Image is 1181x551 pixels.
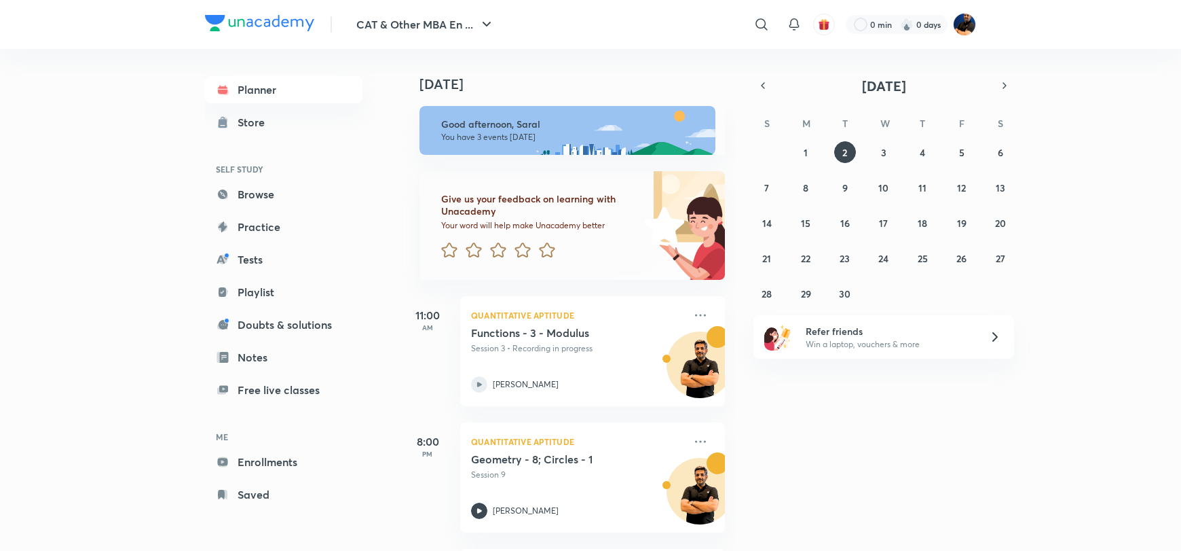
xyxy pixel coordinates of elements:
[205,246,362,273] a: Tests
[762,252,771,265] abbr: September 21, 2025
[471,433,684,450] p: Quantitative Aptitude
[764,323,791,351] img: referral
[912,212,933,234] button: September 18, 2025
[762,287,772,300] abbr: September 28, 2025
[806,324,973,338] h6: Refer friends
[802,117,810,130] abbr: Monday
[598,171,725,280] img: feedback_image
[471,469,684,481] p: Session 9
[756,247,778,269] button: September 21, 2025
[956,252,967,265] abbr: September 26, 2025
[900,18,914,31] img: streak
[912,141,933,163] button: September 4, 2025
[471,452,640,466] h5: Geometry - 8; Circles - 1
[205,15,314,35] a: Company Logo
[880,117,890,130] abbr: Wednesday
[998,117,1003,130] abbr: Saturday
[667,465,732,531] img: Avatar
[419,106,715,155] img: afternoon
[801,217,810,230] abbr: September 15, 2025
[834,283,856,304] button: September 30, 2025
[839,287,850,300] abbr: September 30, 2025
[998,146,1003,159] abbr: September 6, 2025
[762,217,772,230] abbr: September 14, 2025
[878,181,888,194] abbr: September 10, 2025
[756,212,778,234] button: September 14, 2025
[205,76,362,103] a: Planner
[920,146,925,159] abbr: September 4, 2025
[990,177,1011,198] button: September 13, 2025
[990,247,1011,269] button: September 27, 2025
[951,177,973,198] button: September 12, 2025
[205,311,362,338] a: Doubts & solutions
[205,448,362,476] a: Enrollments
[764,181,769,194] abbr: September 7, 2025
[400,450,455,458] p: PM
[205,15,314,31] img: Company Logo
[801,252,810,265] abbr: September 22, 2025
[959,146,964,159] abbr: September 5, 2025
[795,141,817,163] button: September 1, 2025
[493,378,559,391] p: [PERSON_NAME]
[996,252,1005,265] abbr: September 27, 2025
[957,217,967,230] abbr: September 19, 2025
[205,481,362,508] a: Saved
[419,76,738,92] h4: [DATE]
[441,118,703,130] h6: Good afternoon, Saral
[990,212,1011,234] button: September 20, 2025
[813,14,835,35] button: avatar
[764,117,770,130] abbr: Sunday
[912,177,933,198] button: September 11, 2025
[205,109,362,136] a: Store
[471,307,684,323] p: Quantitative Aptitude
[834,141,856,163] button: September 2, 2025
[834,212,856,234] button: September 16, 2025
[756,283,778,304] button: September 28, 2025
[795,283,817,304] button: September 29, 2025
[862,77,906,95] span: [DATE]
[996,181,1005,194] abbr: September 13, 2025
[493,505,559,517] p: [PERSON_NAME]
[441,193,639,217] h6: Give us your feedback on learning with Unacademy
[840,217,850,230] abbr: September 16, 2025
[918,181,926,194] abbr: September 11, 2025
[205,425,362,448] h6: ME
[803,181,808,194] abbr: September 8, 2025
[951,141,973,163] button: September 5, 2025
[995,217,1006,230] abbr: September 20, 2025
[801,287,811,300] abbr: September 29, 2025
[400,323,455,332] p: AM
[878,252,888,265] abbr: September 24, 2025
[834,177,856,198] button: September 9, 2025
[912,247,933,269] button: September 25, 2025
[667,339,732,404] img: Avatar
[818,18,830,31] img: avatar
[879,217,888,230] abbr: September 17, 2025
[881,146,886,159] abbr: September 3, 2025
[238,114,273,130] div: Store
[873,212,895,234] button: September 17, 2025
[205,158,362,181] h6: SELF STUDY
[441,220,639,231] p: Your word will help make Unacademy better
[840,252,850,265] abbr: September 23, 2025
[1060,498,1166,536] iframe: Help widget launcher
[990,141,1011,163] button: September 6, 2025
[804,146,808,159] abbr: September 1, 2025
[842,146,847,159] abbr: September 2, 2025
[471,342,684,355] p: Session 3 • Recording in progress
[951,247,973,269] button: September 26, 2025
[795,212,817,234] button: September 15, 2025
[441,132,703,143] p: You have 3 events [DATE]
[959,117,964,130] abbr: Friday
[400,307,455,323] h5: 11:00
[471,326,640,340] h5: Functions - 3 - Modulus
[918,252,928,265] abbr: September 25, 2025
[795,177,817,198] button: September 8, 2025
[756,177,778,198] button: September 7, 2025
[951,212,973,234] button: September 19, 2025
[772,76,995,95] button: [DATE]
[205,376,362,404] a: Free live classes
[873,177,895,198] button: September 10, 2025
[806,338,973,351] p: Win a laptop, vouchers & more
[957,181,966,194] abbr: September 12, 2025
